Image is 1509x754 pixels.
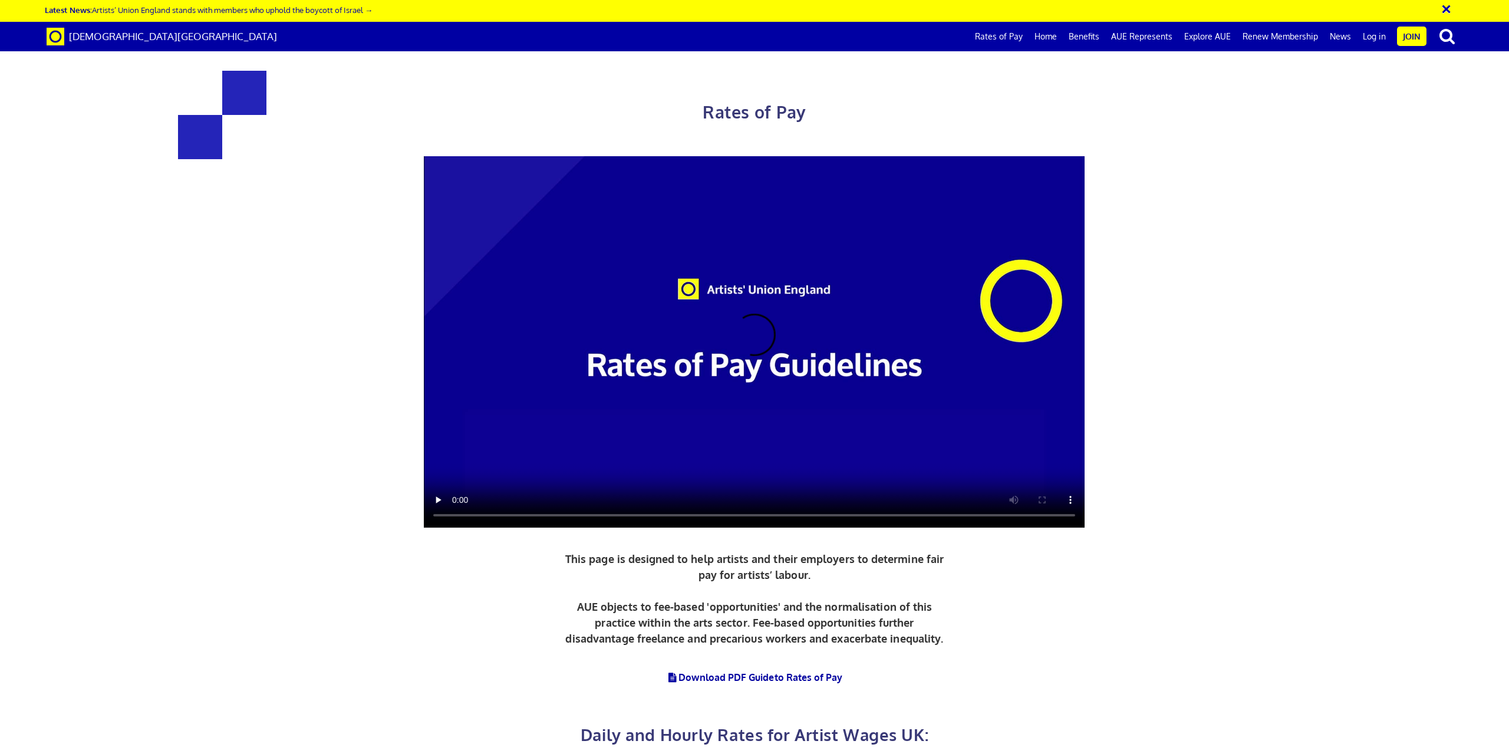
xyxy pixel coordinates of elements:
[703,101,806,123] span: Rates of Pay
[45,5,92,15] strong: Latest News:
[562,551,947,647] p: This page is designed to help artists and their employers to determine fair pay for artists’ labo...
[1029,22,1063,51] a: Home
[581,725,928,745] span: Daily and Hourly Rates for Artist Wages UK:
[1105,22,1178,51] a: AUE Represents
[667,671,843,683] a: Download PDF Guideto Rates of Pay
[969,22,1029,51] a: Rates of Pay
[1178,22,1237,51] a: Explore AUE
[775,671,843,683] span: to Rates of Pay
[69,30,277,42] span: [DEMOGRAPHIC_DATA][GEOGRAPHIC_DATA]
[1324,22,1357,51] a: News
[1063,22,1105,51] a: Benefits
[1357,22,1392,51] a: Log in
[45,5,373,15] a: Latest News:Artists’ Union England stands with members who uphold the boycott of Israel →
[1237,22,1324,51] a: Renew Membership
[38,22,286,51] a: Brand [DEMOGRAPHIC_DATA][GEOGRAPHIC_DATA]
[1397,27,1426,46] a: Join
[1429,24,1465,48] button: search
